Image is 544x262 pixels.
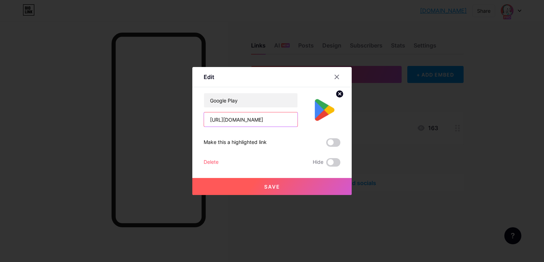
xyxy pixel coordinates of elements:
[204,112,297,127] input: URL
[313,158,323,167] span: Hide
[204,158,219,167] div: Delete
[306,93,340,127] img: link_thumbnail
[204,73,214,81] div: Edit
[204,138,267,147] div: Make this a highlighted link
[264,184,280,190] span: Save
[204,93,297,107] input: Title
[192,178,352,195] button: Save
